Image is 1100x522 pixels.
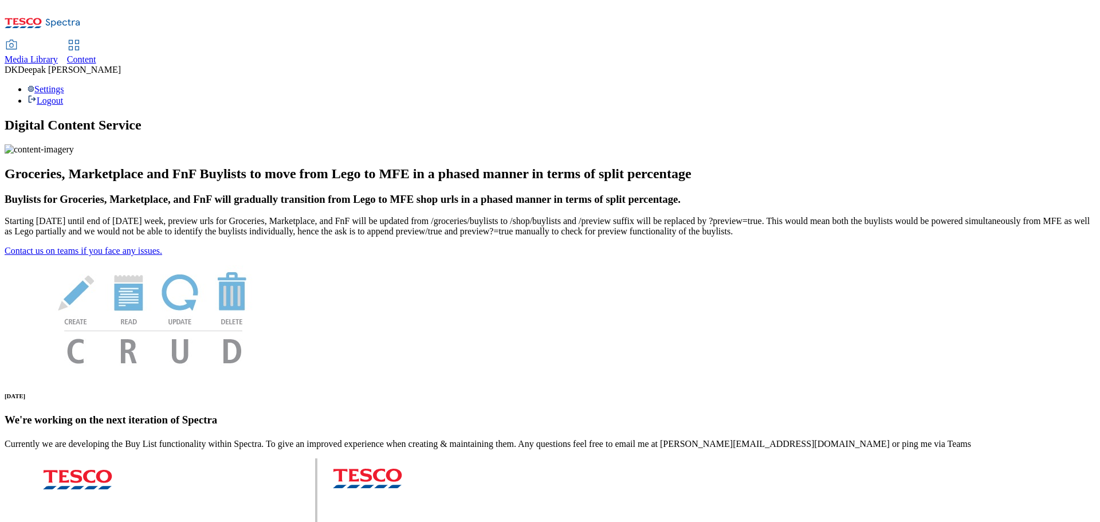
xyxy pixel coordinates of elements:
a: Settings [27,84,64,94]
span: Media Library [5,54,58,64]
h3: We're working on the next iteration of Spectra [5,414,1095,426]
a: Contact us on teams if you face any issues. [5,246,162,256]
a: Content [67,41,96,65]
h3: Buylists for Groceries, Marketplace, and FnF will gradually transition from Lego to MFE shop urls... [5,193,1095,206]
span: Deepak [PERSON_NAME] [18,65,121,74]
a: Media Library [5,41,58,65]
h2: Groceries, Marketplace and FnF Buylists to move from Lego to MFE in a phased manner in terms of s... [5,166,1095,182]
img: News Image [5,256,302,376]
span: Content [67,54,96,64]
a: Logout [27,96,63,105]
span: DK [5,65,18,74]
p: Currently we are developing the Buy List functionality within Spectra. To give an improved experi... [5,439,1095,449]
h6: [DATE] [5,393,1095,399]
h1: Digital Content Service [5,117,1095,133]
p: Starting [DATE] until end of [DATE] week, preview urls for Groceries, Marketplace, and FnF will b... [5,216,1095,237]
img: content-imagery [5,144,74,155]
